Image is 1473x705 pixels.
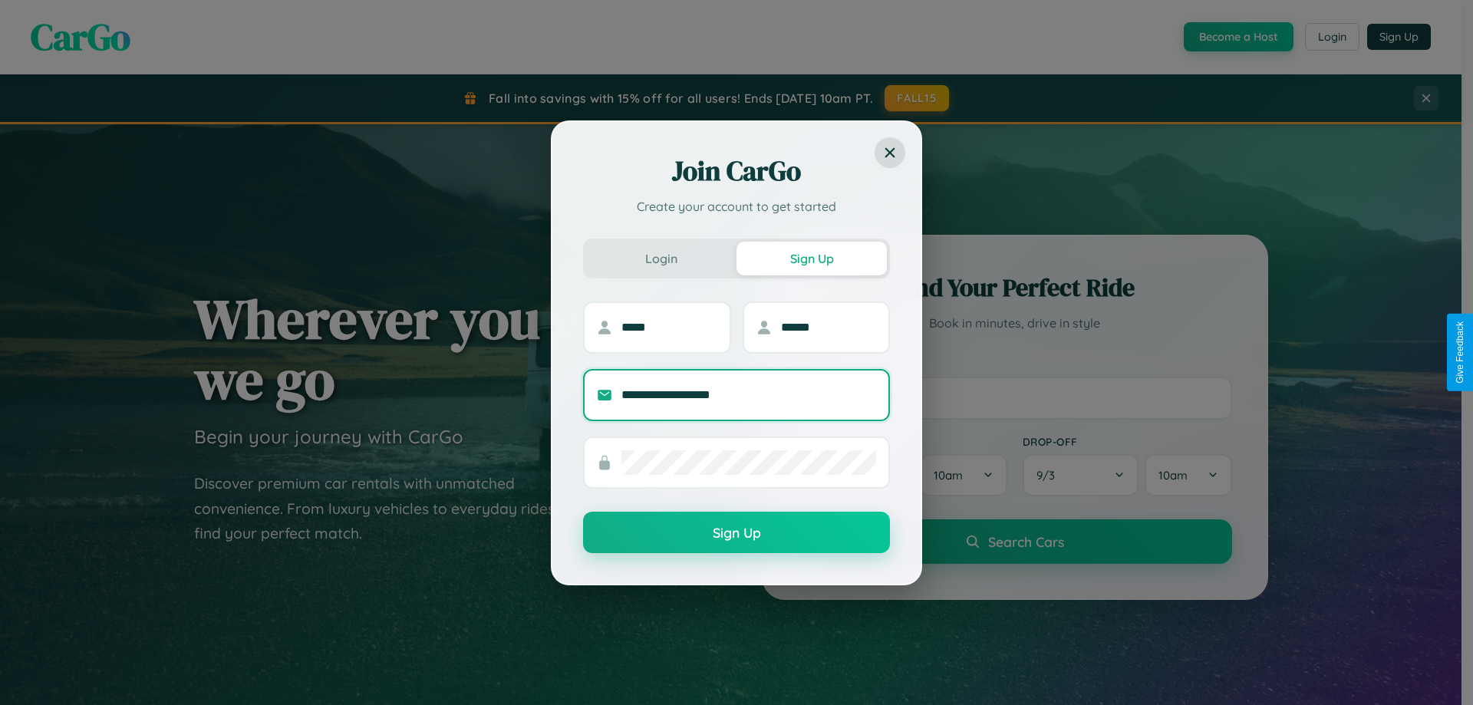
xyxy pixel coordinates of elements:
p: Create your account to get started [583,197,890,216]
div: Give Feedback [1455,321,1465,384]
h2: Join CarGo [583,153,890,189]
button: Login [586,242,736,275]
button: Sign Up [736,242,887,275]
button: Sign Up [583,512,890,553]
